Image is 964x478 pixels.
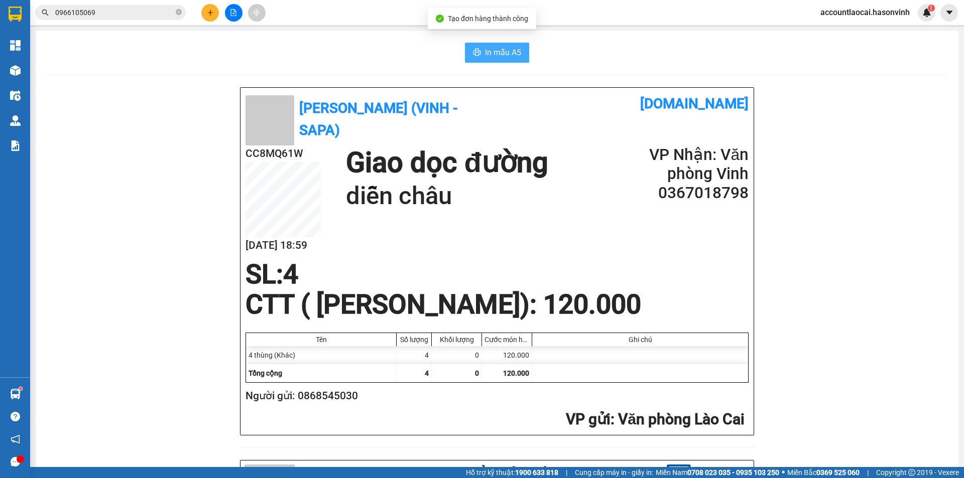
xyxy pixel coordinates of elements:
sup: 1 [19,387,22,390]
button: file-add [225,4,243,22]
img: solution-icon [10,140,21,151]
span: VP gửi [566,410,611,428]
span: 120.000 [503,369,529,377]
img: icon-new-feature [922,8,931,17]
span: 0 [475,369,479,377]
span: Tổng cộng [249,369,282,377]
strong: 0369 525 060 [816,468,860,476]
span: question-circle [11,412,20,421]
h2: CC8MQ61W [246,145,321,162]
span: | [566,467,567,478]
span: notification [11,434,20,444]
img: warehouse-icon [10,115,21,126]
h2: : Văn phòng Lào Cai [246,409,745,430]
img: warehouse-icon [10,65,21,76]
button: plus [201,4,219,22]
span: aim [253,9,260,16]
span: printer [473,48,481,58]
span: | [867,467,869,478]
img: warehouse-icon [10,90,21,101]
div: Cước món hàng [485,336,529,344]
img: dashboard-icon [10,40,21,51]
button: caret-down [940,4,958,22]
h1: Giao dọc đường [346,145,548,180]
span: In mẫu A5 [485,46,521,59]
b: [DOMAIN_NAME] [696,466,750,474]
span: search [42,9,49,16]
sup: 1 [928,5,935,12]
div: CTT ( [PERSON_NAME]) : 120.000 [239,289,647,320]
strong: 1900 633 818 [515,468,558,476]
b: [DOMAIN_NAME] [640,95,749,112]
img: warehouse-icon [10,389,21,399]
span: close-circle [176,8,182,18]
span: message [11,457,20,466]
h1: diễn châu [346,180,548,212]
h2: VP Nhận: Văn phòng Vinh [628,145,749,184]
span: Cung cấp máy in - giấy in: [575,467,653,478]
span: Miền Nam [656,467,779,478]
div: Khối lượng [434,336,479,344]
span: SL: [246,259,283,290]
span: Hỗ trợ kỹ thuật: [466,467,558,478]
span: 4 [283,259,298,290]
span: check-circle [436,15,444,23]
strong: 0708 023 035 - 0935 103 250 [687,468,779,476]
div: 120.000 [482,346,532,364]
div: 4 [397,346,432,364]
b: [PERSON_NAME] (Vinh - Sapa) [299,100,458,138]
span: ⚪️ [782,470,785,474]
img: logo-vxr [9,7,22,22]
h2: 0367018798 [628,184,749,203]
div: 4 thùng (Khác) [246,346,397,364]
span: accountlaocai.hasonvinh [812,6,918,19]
button: aim [248,4,266,22]
span: close-circle [176,9,182,15]
span: copyright [908,469,915,476]
h2: [DATE] 18:59 [246,237,321,254]
div: Số lượng [399,336,429,344]
h2: Người gửi: 0868545030 [246,388,745,404]
div: 0 [432,346,482,364]
span: 4 [425,369,429,377]
span: caret-down [945,8,954,17]
input: Tìm tên, số ĐT hoặc mã đơn [55,7,174,18]
span: file-add [230,9,237,16]
span: Tạo đơn hàng thành công [448,15,528,23]
div: Tên [249,336,394,344]
span: Miền Bắc [787,467,860,478]
span: plus [207,9,214,16]
button: printerIn mẫu A5 [465,43,529,63]
div: Ghi chú [535,336,746,344]
span: 1 [929,5,933,12]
